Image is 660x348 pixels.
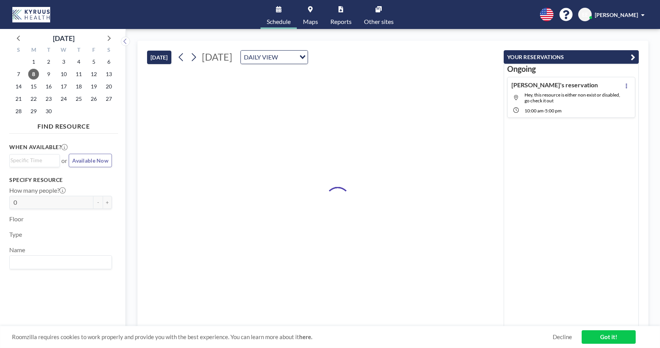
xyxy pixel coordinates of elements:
[10,154,59,166] div: Search for option
[72,157,108,164] span: Available Now
[41,46,56,56] div: T
[103,81,114,92] span: Saturday, September 20, 2025
[56,46,71,56] div: W
[364,19,394,25] span: Other sites
[10,156,55,165] input: Search for option
[303,19,318,25] span: Maps
[101,46,116,56] div: S
[242,52,279,62] span: DAILY VIEW
[58,69,69,80] span: Wednesday, September 10, 2025
[299,333,312,340] a: here.
[9,187,66,194] label: How many people?
[582,330,636,344] a: Got it!
[267,19,291,25] span: Schedule
[86,46,101,56] div: F
[73,69,84,80] span: Thursday, September 11, 2025
[582,11,588,18] span: EE
[43,56,54,67] span: Tuesday, September 2, 2025
[525,108,543,114] span: 10:00 AM
[10,257,107,267] input: Search for option
[103,196,112,209] button: +
[507,64,635,74] h3: Ongoing
[88,56,99,67] span: Friday, September 5, 2025
[43,69,54,80] span: Tuesday, September 9, 2025
[525,92,620,104] span: Hey, this resource is either non exist or disabled, go check it out
[53,33,74,44] div: [DATE]
[103,93,114,104] span: Saturday, September 27, 2025
[13,93,24,104] span: Sunday, September 21, 2025
[9,231,22,238] label: Type
[28,81,39,92] span: Monday, September 15, 2025
[280,52,295,62] input: Search for option
[88,93,99,104] span: Friday, September 26, 2025
[93,196,103,209] button: -
[9,246,25,254] label: Name
[61,157,67,165] span: or
[28,69,39,80] span: Monday, September 8, 2025
[26,46,41,56] div: M
[11,46,26,56] div: S
[43,81,54,92] span: Tuesday, September 16, 2025
[13,69,24,80] span: Sunday, September 7, 2025
[69,154,112,167] button: Available Now
[58,81,69,92] span: Wednesday, September 17, 2025
[13,106,24,117] span: Sunday, September 28, 2025
[330,19,352,25] span: Reports
[12,7,50,22] img: organization-logo
[9,119,118,130] h4: FIND RESOURCE
[71,46,86,56] div: T
[504,50,639,64] button: YOUR RESERVATIONS
[103,69,114,80] span: Saturday, September 13, 2025
[10,256,112,269] div: Search for option
[202,51,232,63] span: [DATE]
[88,81,99,92] span: Friday, September 19, 2025
[9,177,112,183] h3: Specify resource
[73,81,84,92] span: Thursday, September 18, 2025
[73,93,84,104] span: Thursday, September 25, 2025
[511,81,598,89] h4: [PERSON_NAME]'s reservation
[13,81,24,92] span: Sunday, September 14, 2025
[553,333,572,341] a: Decline
[43,93,54,104] span: Tuesday, September 23, 2025
[241,51,308,64] div: Search for option
[88,69,99,80] span: Friday, September 12, 2025
[543,108,545,114] span: -
[147,51,171,64] button: [DATE]
[545,108,562,114] span: 5:00 PM
[103,56,114,67] span: Saturday, September 6, 2025
[9,215,24,223] label: Floor
[28,106,39,117] span: Monday, September 29, 2025
[595,12,638,18] span: [PERSON_NAME]
[58,56,69,67] span: Wednesday, September 3, 2025
[28,93,39,104] span: Monday, September 22, 2025
[43,106,54,117] span: Tuesday, September 30, 2025
[58,93,69,104] span: Wednesday, September 24, 2025
[12,333,553,341] span: Roomzilla requires cookies to work properly and provide you with the best experience. You can lea...
[73,56,84,67] span: Thursday, September 4, 2025
[28,56,39,67] span: Monday, September 1, 2025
